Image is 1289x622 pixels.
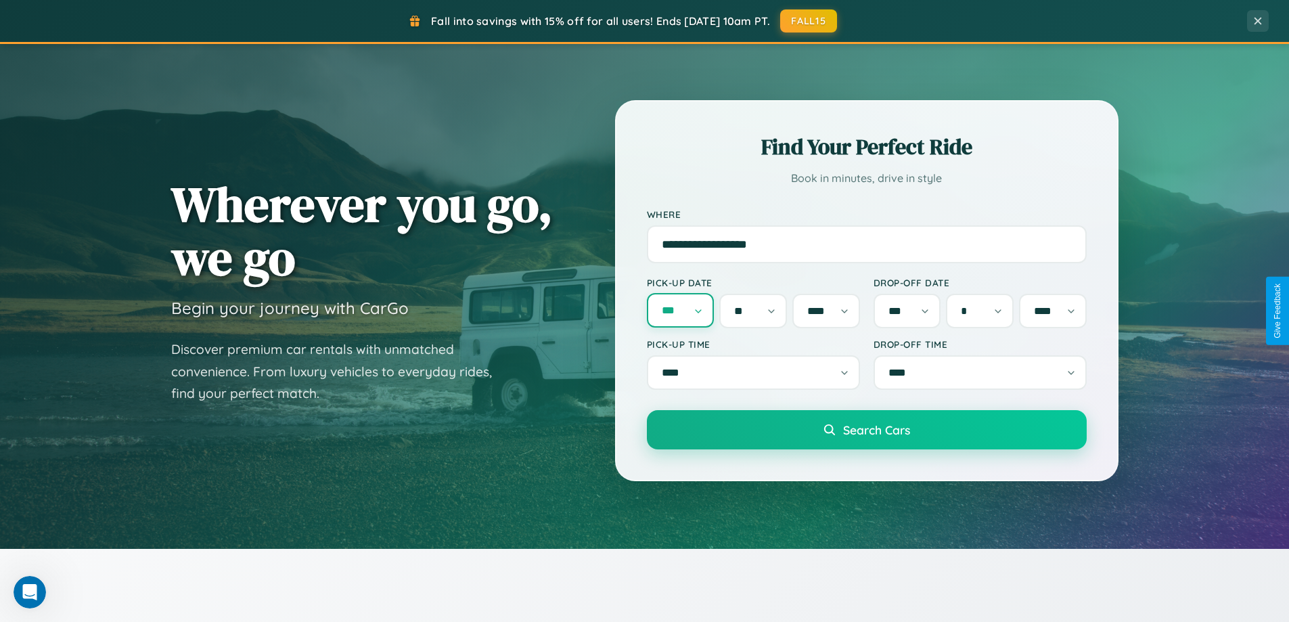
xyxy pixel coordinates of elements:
[647,169,1087,188] p: Book in minutes, drive in style
[647,277,860,288] label: Pick-up Date
[647,338,860,350] label: Pick-up Time
[780,9,837,32] button: FALL15
[647,410,1087,449] button: Search Cars
[647,208,1087,220] label: Where
[171,298,409,318] h3: Begin your journey with CarGo
[1273,284,1282,338] div: Give Feedback
[431,14,770,28] span: Fall into savings with 15% off for all users! Ends [DATE] 10am PT.
[843,422,910,437] span: Search Cars
[874,277,1087,288] label: Drop-off Date
[171,338,510,405] p: Discover premium car rentals with unmatched convenience. From luxury vehicles to everyday rides, ...
[14,576,46,608] iframe: Intercom live chat
[647,132,1087,162] h2: Find Your Perfect Ride
[171,177,553,284] h1: Wherever you go, we go
[874,338,1087,350] label: Drop-off Time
